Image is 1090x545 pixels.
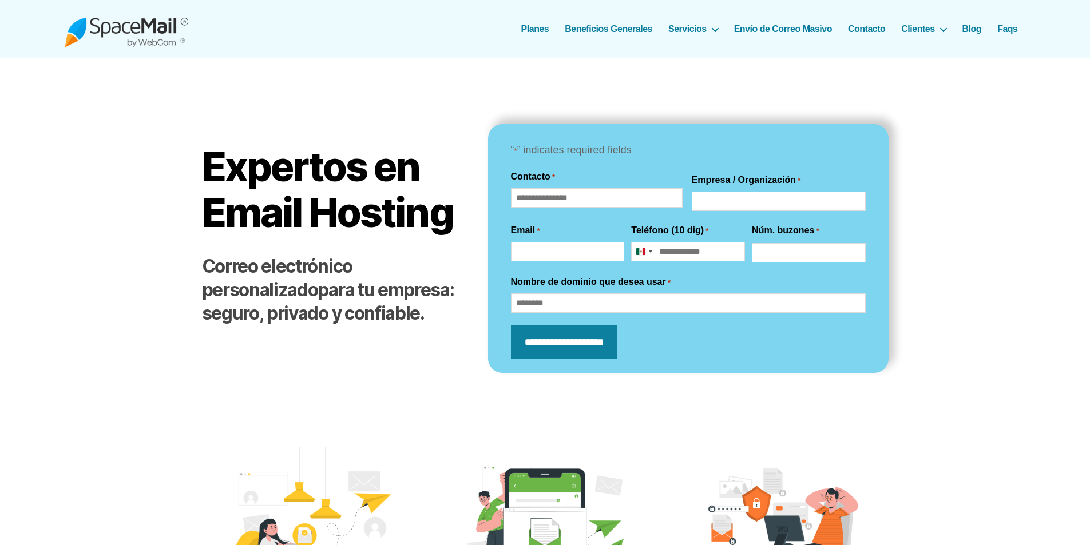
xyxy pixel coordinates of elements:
label: Empresa / Organización [692,173,801,187]
img: Spacemail [65,10,188,47]
label: Email [511,224,540,237]
nav: Horizontal [528,23,1026,34]
a: Beneficios Generales [565,23,652,34]
a: Servicios [668,23,718,34]
a: Envío de Correo Masivo [734,23,832,34]
label: Núm. buzones [752,224,819,237]
h2: para tu empresa: seguro, privado y confiable. [202,255,465,325]
a: Blog [962,23,982,34]
p: “ ” indicates required fields [511,141,866,160]
label: Nombre de dominio que desea usar [511,275,671,289]
label: Teléfono (10 dig) [631,224,708,237]
a: Planes [521,23,549,34]
strong: Correo electrónico personalizado [202,255,352,301]
legend: Contacto [511,170,556,184]
h1: Expertos en Email Hosting [202,144,465,235]
a: Faqs [997,23,1017,34]
a: Clientes [901,23,946,34]
a: Contacto [848,23,885,34]
button: Selected country [632,242,656,261]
